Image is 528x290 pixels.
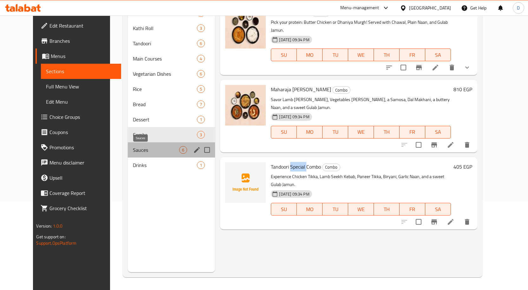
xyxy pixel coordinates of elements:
span: TH [376,127,397,137]
div: Sauces6edit [128,142,215,158]
h6: 405 EGP [453,8,472,17]
div: Bread7 [128,97,215,112]
span: FR [402,205,423,214]
span: Menu disclaimer [49,159,116,166]
span: Maharaja [PERSON_NAME] [271,85,331,94]
span: 1 [197,117,205,123]
span: Bread [133,100,197,108]
a: Edit menu item [447,218,454,226]
button: WE [348,48,374,61]
a: Branches [36,33,121,48]
div: Combo3 [128,127,215,142]
button: MO [297,126,323,139]
div: items [197,116,205,123]
span: TU [325,205,346,214]
button: SU [271,126,297,139]
p: Pick your protein: Butter Chicken or Dhaniya Murgh! Served with Chawal, Plain Naan, and Gulab Jamun. [271,18,451,34]
span: 7 [197,101,205,107]
span: SA [428,205,448,214]
svg: Show Choices [463,64,471,71]
span: SU [274,205,294,214]
span: Select to update [397,61,410,74]
img: The Murgh Platter [225,8,266,48]
span: Grocery Checklist [49,204,116,212]
div: Kathi Roll3 [128,21,215,36]
button: FR [400,203,425,216]
button: TU [323,203,348,216]
span: Sections [46,68,116,75]
span: Vegetarian Dishes [133,70,197,78]
span: Tandoori [133,40,197,47]
a: Promotions [36,140,121,155]
span: Branches [49,37,116,45]
div: Main Courses [133,55,197,62]
img: Maharaja Combo [225,85,266,126]
a: Edit Restaurant [36,18,121,33]
span: Choice Groups [49,113,116,121]
div: items [197,40,205,47]
button: SA [425,203,451,216]
div: Rice5 [128,81,215,97]
span: 6 [197,41,205,47]
span: Kathi Roll [133,24,197,32]
span: SA [428,50,448,60]
span: Edit Restaurant [49,22,116,29]
a: Menus [36,48,121,64]
span: 1 [197,162,205,168]
span: Menus [51,52,116,60]
span: SA [428,127,448,137]
span: [DATE] 09:34 PM [277,37,312,43]
span: Sauces [133,146,179,154]
span: Version: [36,222,52,230]
span: Dessert [133,116,197,123]
span: 5 [197,86,205,92]
span: Promotions [49,144,116,151]
button: TU [323,126,348,139]
button: SU [271,203,297,216]
div: items [197,70,205,78]
div: items [197,55,205,62]
span: MO [299,50,320,60]
span: 1.0.0 [53,222,63,230]
div: Menu-management [340,4,379,12]
a: Full Menu View [41,79,121,94]
a: Coverage Report [36,185,121,201]
button: TH [374,126,400,139]
button: WE [348,203,374,216]
span: Upsell [49,174,116,182]
span: 6 [179,147,187,153]
button: sort-choices [381,60,397,75]
a: Edit menu item [447,141,454,149]
span: Full Menu View [46,83,116,90]
button: TH [374,203,400,216]
span: Select to update [412,215,425,229]
div: Dessert1 [128,112,215,127]
span: 6 [197,71,205,77]
h6: 405 EGP [453,162,472,171]
span: TU [325,50,346,60]
span: FR [402,50,423,60]
span: Combo [323,164,340,171]
button: SU [271,48,297,61]
div: [GEOGRAPHIC_DATA] [409,4,451,11]
button: SA [425,126,451,139]
div: Drinks1 [128,158,215,173]
button: show more [460,60,475,75]
span: SU [274,127,294,137]
a: Support.OpsPlatform [36,239,76,247]
button: WE [348,126,374,139]
span: Coverage Report [49,189,116,197]
div: Vegetarian Dishes6 [128,66,215,81]
a: Edit menu item [432,64,439,71]
span: WE [351,127,371,137]
span: [DATE] 09:34 PM [277,191,312,197]
p: Experience Chicken Tikka, Lamb Seekh Kebab, Paneer Tikka, Biryani, Garlic Naan, and a sweet Gulab... [271,173,451,189]
button: Branch-specific-item [427,214,442,229]
div: Combo [332,86,350,94]
button: TU [323,48,348,61]
a: Menu disclaimer [36,155,121,170]
span: 3 [197,25,205,31]
a: Grocery Checklist [36,201,121,216]
button: delete [460,137,475,152]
